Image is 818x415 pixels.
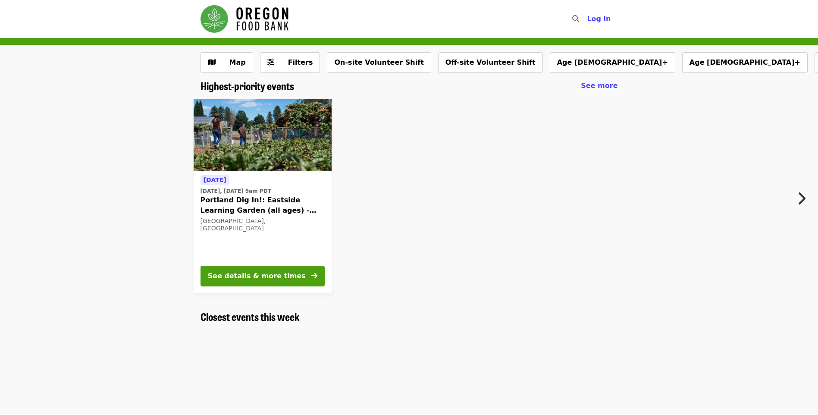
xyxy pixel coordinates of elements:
[327,52,431,73] button: On-site Volunteer Shift
[201,80,294,92] a: Highest-priority events
[194,311,625,323] div: Closest events this week
[229,58,246,66] span: Map
[201,309,300,324] span: Closest events this week
[288,58,313,66] span: Filters
[580,10,617,28] button: Log in
[194,80,625,92] div: Highest-priority events
[208,58,216,66] i: map icon
[201,195,325,216] span: Portland Dig In!: Eastside Learning Garden (all ages) - Aug/Sept/Oct
[260,52,320,73] button: Filters (0 selected)
[201,187,271,195] time: [DATE], [DATE] 9am PDT
[572,15,579,23] i: search icon
[267,58,274,66] i: sliders-h icon
[194,99,332,293] a: See details for "Portland Dig In!: Eastside Learning Garden (all ages) - Aug/Sept/Oct"
[790,186,818,211] button: Next item
[201,266,325,286] button: See details & more times
[682,52,808,73] button: Age [DEMOGRAPHIC_DATA]+
[797,190,805,207] i: chevron-right icon
[587,15,611,23] span: Log in
[194,99,332,172] img: Portland Dig In!: Eastside Learning Garden (all ages) - Aug/Sept/Oct organized by Oregon Food Bank
[311,272,317,280] i: arrow-right icon
[550,52,675,73] button: Age [DEMOGRAPHIC_DATA]+
[201,217,325,232] div: [GEOGRAPHIC_DATA], [GEOGRAPHIC_DATA]
[584,9,591,29] input: Search
[438,52,543,73] button: Off-site Volunteer Shift
[204,176,226,183] span: [DATE]
[201,311,300,323] a: Closest events this week
[201,78,294,93] span: Highest-priority events
[201,5,288,33] img: Oregon Food Bank - Home
[581,81,617,91] a: See more
[208,271,306,281] div: See details & more times
[201,52,253,73] button: Show map view
[581,82,617,90] span: See more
